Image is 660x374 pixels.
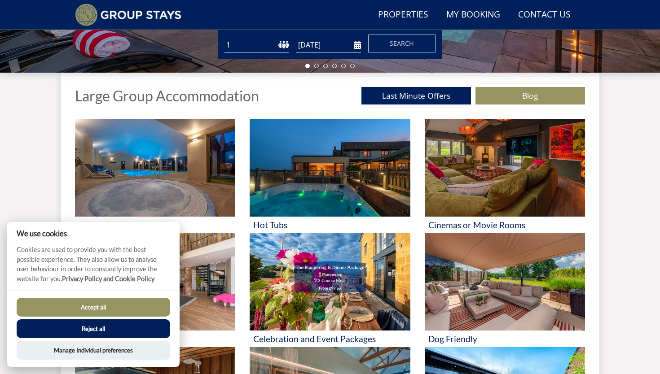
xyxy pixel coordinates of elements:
a: Properties [374,5,432,25]
p: Cookies are used to provide you with the best possible experience. They also allow us to analyse ... [7,245,180,290]
button: Reject all [17,319,170,338]
a: Last Minute Offers [361,87,471,104]
img: Group Stays [75,4,181,26]
h3: Cinemas or Movie Rooms [428,220,581,230]
a: Privacy Policy and Cookie Policy [62,275,154,283]
h3: Hot Tubs [253,220,406,230]
img: 'Hot Tubs' - Large Group Accommodation Holiday Ideas [250,119,410,217]
span: Search [390,39,414,48]
h3: Swimming Pool [79,220,232,230]
button: Search [368,35,436,52]
a: 'Swimming Pool' - Large Group Accommodation Holiday Ideas Swimming Pool [75,119,235,233]
a: 'Cinemas or Movie Rooms' - Large Group Accommodation Holiday Ideas Cinemas or Movie Rooms [425,119,585,233]
img: 'Dog Friendly' - Large Group Accommodation Holiday Ideas [425,233,585,331]
input: Arrival Date [296,38,361,52]
a: Contact Us [515,5,574,25]
img: 'Celebration and Event Packages' - Large Group Accommodation Holiday Ideas [250,233,410,331]
h3: Celebration and Event Packages [253,334,406,344]
a: My Booking [443,5,504,25]
a: 'Dog Friendly' - Large Group Accommodation Holiday Ideas Dog Friendly [425,233,585,348]
a: Blog [475,87,585,104]
img: 'Cinemas or Movie Rooms' - Large Group Accommodation Holiday Ideas [425,119,585,217]
img: 'Swimming Pool' - Large Group Accommodation Holiday Ideas [75,119,235,217]
button: Accept all [17,298,170,317]
button: Manage Individual preferences [17,341,170,360]
a: 'Celebration and Event Packages' - Large Group Accommodation Holiday Ideas Celebration and Event ... [250,233,410,348]
h2: We use cookies [7,229,180,238]
h3: Dog Friendly [428,334,581,344]
h1: Large Group Accommodation [75,88,259,104]
a: 'Hot Tubs' - Large Group Accommodation Holiday Ideas Hot Tubs [250,119,410,233]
